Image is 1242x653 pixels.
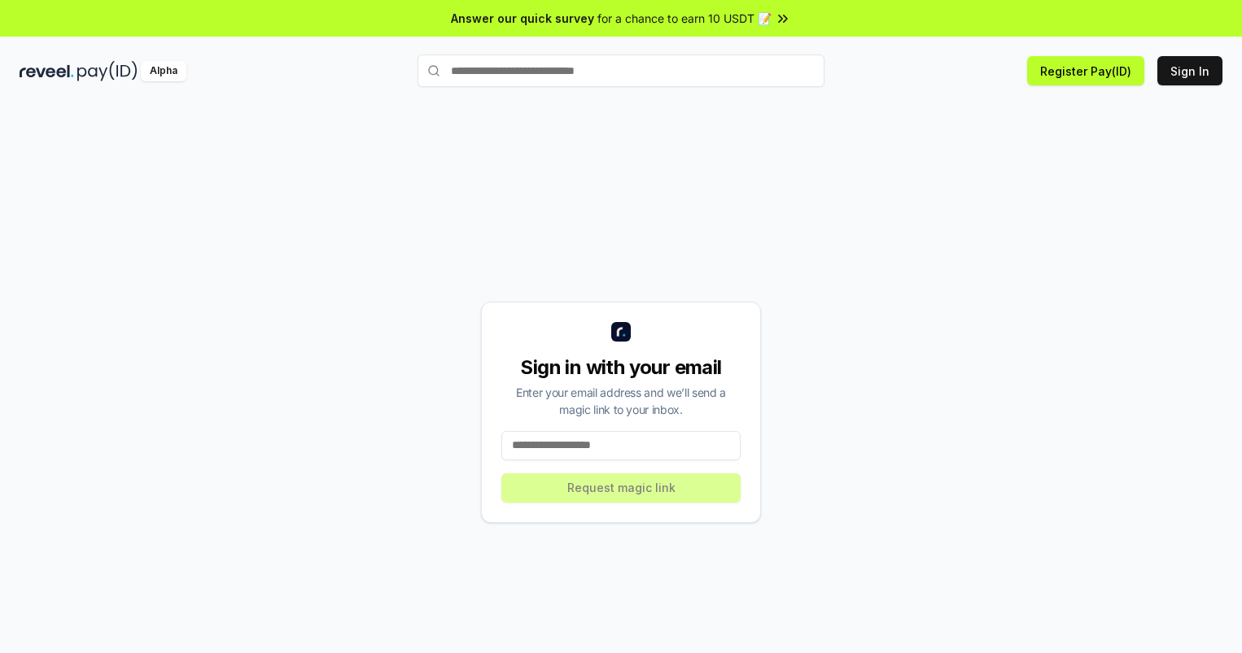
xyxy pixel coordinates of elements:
div: Sign in with your email [501,355,741,381]
img: logo_small [611,322,631,342]
span: for a chance to earn 10 USDT 📝 [597,10,772,27]
img: pay_id [77,61,138,81]
div: Enter your email address and we’ll send a magic link to your inbox. [501,384,741,418]
span: Answer our quick survey [451,10,594,27]
button: Sign In [1157,56,1222,85]
div: Alpha [141,61,186,81]
button: Register Pay(ID) [1027,56,1144,85]
img: reveel_dark [20,61,74,81]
